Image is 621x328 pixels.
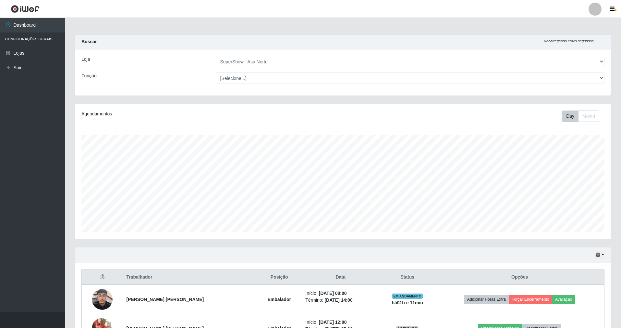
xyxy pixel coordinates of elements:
[562,111,599,122] div: First group
[305,297,376,304] li: Término:
[81,72,97,79] label: Função
[319,320,347,325] time: [DATE] 12:00
[464,295,509,304] button: Adicionar Horas Extra
[11,5,40,13] img: CoreUI Logo
[324,297,352,303] time: [DATE] 14:00
[122,270,257,285] th: Trabalhador
[305,319,376,326] li: Início:
[301,270,380,285] th: Data
[544,39,597,43] i: Recarregando em 29 segundos...
[578,111,599,122] button: Month
[509,295,552,304] button: Forçar Encerramento
[319,291,347,296] time: [DATE] 08:00
[392,300,423,305] strong: há 01 h e 11 min
[392,294,423,299] span: EM ANDAMENTO
[81,39,97,44] strong: Buscar
[126,297,204,302] strong: [PERSON_NAME] [PERSON_NAME]
[380,270,435,285] th: Status
[562,111,578,122] button: Day
[435,270,604,285] th: Opções
[257,270,301,285] th: Posição
[562,111,604,122] div: Toolbar with button groups
[305,290,376,297] li: Início:
[552,295,575,304] button: Avaliação
[92,285,113,313] img: 1753794100219.jpeg
[81,56,90,63] label: Loja
[81,111,294,117] div: Agendamentos
[268,297,291,302] strong: Embalador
